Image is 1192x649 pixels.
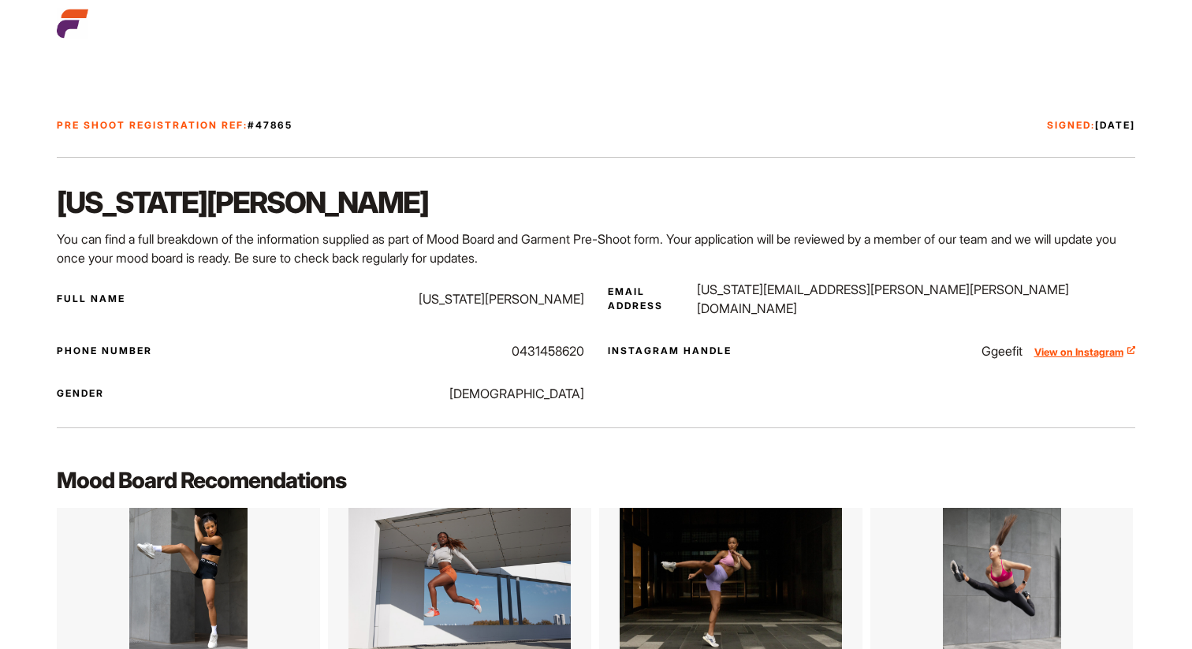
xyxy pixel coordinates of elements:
p: Phone Number [57,344,152,358]
a: View on Instagram [1034,346,1135,358]
span: Signed: [1047,119,1095,131]
p: Instagram Handle [608,344,732,358]
p: Full Name [57,292,125,306]
h2: [US_STATE][PERSON_NAME] [57,182,1134,223]
p: You can find a full breakdown of the information supplied as part of Mood Board and Garment Pre-S... [57,229,1134,267]
p: [US_STATE][EMAIL_ADDRESS][PERSON_NAME][PERSON_NAME][DOMAIN_NAME] [697,280,1134,318]
p: [US_STATE][PERSON_NAME] [419,289,584,308]
p: Pre Shoot Registration Ref: [57,118,587,132]
h3: Mood Board Recomendations [57,465,1134,495]
img: cropped-aefm-brand-fav-22-square.png [57,8,88,39]
p: [DATE] [605,118,1135,132]
p: Gender [57,386,104,401]
p: Ggeefit [982,341,1135,360]
p: 0431458620 [512,341,584,360]
span: #47865 [248,119,292,131]
p: Email Address [608,285,697,313]
p: [DEMOGRAPHIC_DATA] [449,384,584,403]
